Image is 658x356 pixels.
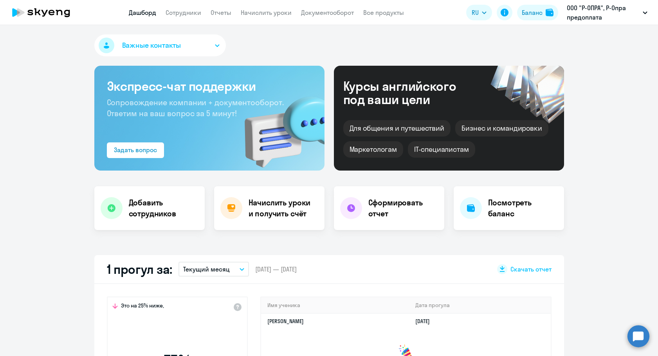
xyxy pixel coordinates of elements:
h3: Экспресс-чат поддержки [107,78,312,94]
div: Задать вопрос [114,145,157,155]
span: Скачать отчет [510,265,552,273]
img: balance [546,9,553,16]
button: RU [466,5,492,20]
div: Баланс [522,8,543,17]
a: Все продукты [363,9,404,16]
th: Имя ученика [261,297,409,313]
a: Документооборот [301,9,354,16]
span: RU [472,8,479,17]
button: Важные контакты [94,34,226,56]
h4: Добавить сотрудников [129,197,198,219]
img: bg-img [233,83,324,171]
th: Дата прогула [409,297,550,313]
button: Задать вопрос [107,142,164,158]
button: Текущий месяц [178,262,249,277]
button: ООО "Р-ОПРА", Р-Опра предоплата [563,3,651,22]
h4: Сформировать отчет [368,197,438,219]
div: Бизнес и командировки [455,120,548,137]
p: Текущий месяц [183,264,230,274]
button: Балансbalance [517,5,558,20]
h4: Начислить уроки и получить счёт [249,197,317,219]
div: Для общения и путешествий [343,120,451,137]
a: Дашборд [129,9,156,16]
div: Маркетологам [343,141,403,158]
div: Курсы английского под ваши цели [343,79,477,106]
a: Отчеты [211,9,231,16]
span: Важные контакты [122,40,181,50]
h2: 1 прогул за: [107,261,172,277]
span: [DATE] — [DATE] [255,265,297,273]
a: Начислить уроки [241,9,292,16]
a: [PERSON_NAME] [267,318,304,325]
a: [DATE] [415,318,436,325]
a: Сотрудники [166,9,201,16]
p: ООО "Р-ОПРА", Р-Опра предоплата [567,3,640,22]
h4: Посмотреть баланс [488,197,558,219]
span: Сопровождение компании + документооборот. Ответим на ваш вопрос за 5 минут! [107,97,284,118]
div: IT-специалистам [408,141,475,158]
span: Это на 25% ниже, [121,302,164,311]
